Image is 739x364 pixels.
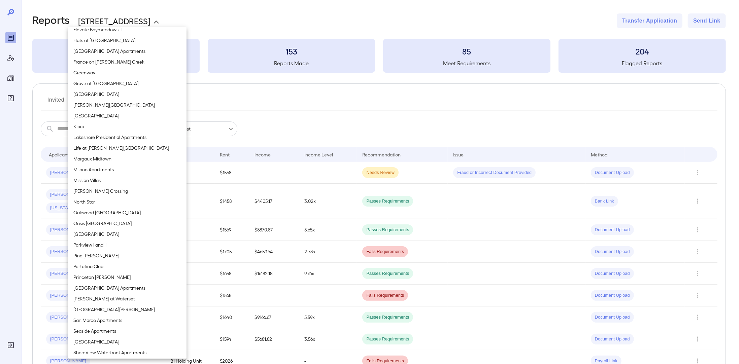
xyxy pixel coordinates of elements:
[68,46,187,57] li: [GEOGRAPHIC_DATA] Apartments
[68,326,187,336] li: Seaside Apartments
[68,100,187,110] li: [PERSON_NAME][GEOGRAPHIC_DATA]
[68,240,187,250] li: Parkview I and II
[68,110,187,121] li: [GEOGRAPHIC_DATA]
[68,153,187,164] li: Margaux Midtown
[68,218,187,229] li: Oasis [GEOGRAPHIC_DATA]
[68,143,187,153] li: Life at [PERSON_NAME][GEOGRAPHIC_DATA]
[68,24,187,35] li: Elevate Baymeadows II
[68,196,187,207] li: North Star
[68,89,187,100] li: [GEOGRAPHIC_DATA]
[68,283,187,293] li: [GEOGRAPHIC_DATA] Apartments
[68,272,187,283] li: Princeton [PERSON_NAME]
[68,315,187,326] li: San Marco Apartments
[68,304,187,315] li: [GEOGRAPHIC_DATA][PERSON_NAME]
[68,186,187,196] li: [PERSON_NAME] Crossing
[68,164,187,175] li: Milano Apartments
[68,207,187,218] li: Oakwood [GEOGRAPHIC_DATA]
[68,121,187,132] li: Klara
[68,57,187,67] li: France on [PERSON_NAME] Creek
[68,35,187,46] li: Flats at [GEOGRAPHIC_DATA]
[68,175,187,186] li: Mission Villas
[68,229,187,240] li: [GEOGRAPHIC_DATA]
[68,336,187,347] li: [GEOGRAPHIC_DATA]
[68,261,187,272] li: Portofino Club
[68,293,187,304] li: [PERSON_NAME] at Waterset
[68,78,187,89] li: Grove at [GEOGRAPHIC_DATA]
[68,67,187,78] li: Greenway
[68,132,187,143] li: Lakeshore Presidential Apartments
[68,347,187,358] li: ShoreView Waterfront Apartments
[68,250,187,261] li: Pine [PERSON_NAME]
